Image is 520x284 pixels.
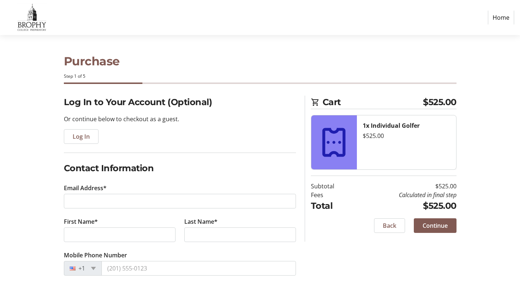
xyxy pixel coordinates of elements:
h2: Log In to Your Account (Optional) [64,96,296,109]
img: Brophy College Preparatory 's Logo [6,3,58,32]
td: Subtotal [311,182,353,191]
p: Or continue below to checkout as a guest. [64,115,296,123]
span: Continue [423,221,448,230]
a: Home [488,11,514,24]
label: Mobile Phone Number [64,251,127,260]
td: Fees [311,191,353,199]
label: Last Name* [184,217,217,226]
div: $525.00 [363,131,450,140]
td: Calculated in final step [353,191,457,199]
span: $525.00 [423,96,457,109]
h1: Purchase [64,53,457,70]
button: Back [374,218,405,233]
h2: Contact Information [64,162,296,175]
button: Continue [414,218,457,233]
input: (201) 555-0123 [101,261,296,276]
button: Log In [64,129,99,144]
label: First Name* [64,217,98,226]
span: Back [383,221,396,230]
td: Total [311,199,353,212]
label: Email Address* [64,184,107,192]
div: Step 1 of 5 [64,73,457,80]
span: Cart [323,96,423,109]
strong: 1x Individual Golfer [363,122,420,130]
td: $525.00 [353,199,457,212]
td: $525.00 [353,182,457,191]
span: Log In [73,132,90,141]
